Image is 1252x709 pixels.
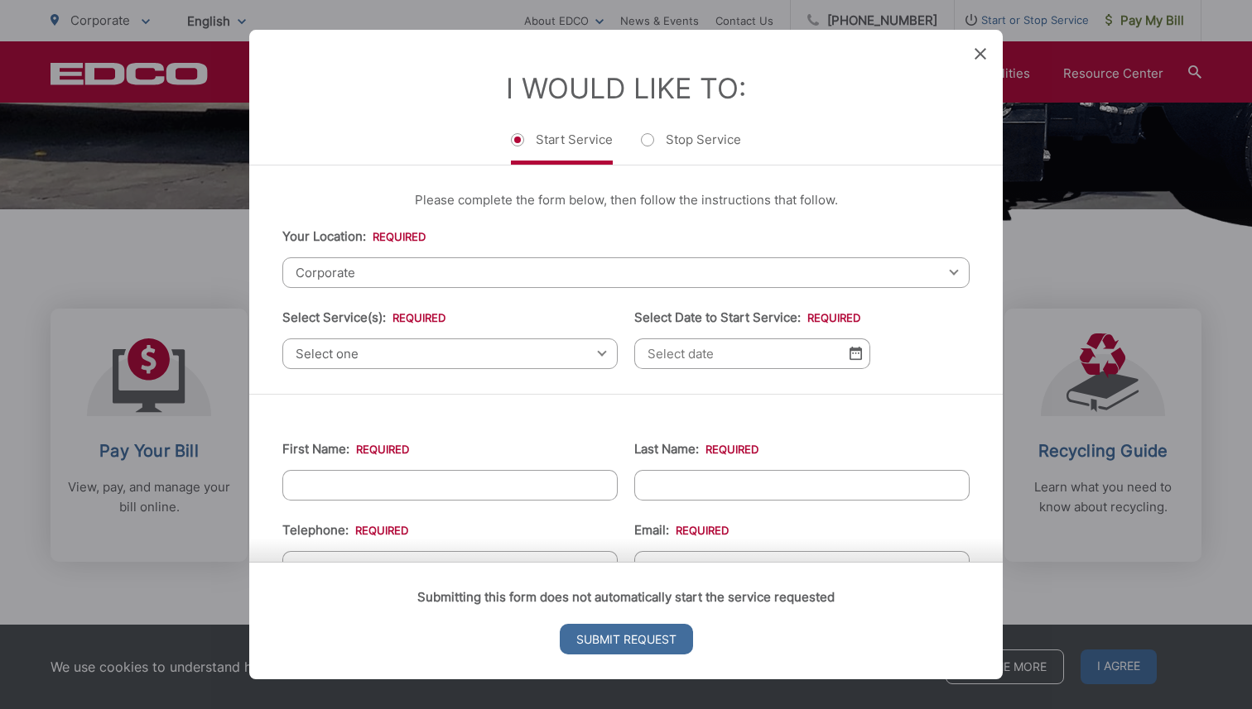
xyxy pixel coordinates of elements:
label: Start Service [511,132,613,165]
label: First Name: [282,442,409,457]
label: I Would Like To: [506,71,746,105]
input: Select date [634,338,870,369]
label: Select Service(s): [282,310,445,325]
label: Telephone: [282,523,408,538]
label: Your Location: [282,229,426,244]
label: Stop Service [641,132,741,165]
span: Corporate [282,257,970,288]
p: Please complete the form below, then follow the instructions that follow. [282,190,970,210]
label: Last Name: [634,442,758,457]
span: Select one [282,338,618,369]
label: Select Date to Start Service: [634,310,860,325]
strong: Submitting this form does not automatically start the service requested [417,589,835,605]
img: Select date [850,347,862,361]
input: Submit Request [560,624,693,654]
label: Email: [634,523,729,538]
